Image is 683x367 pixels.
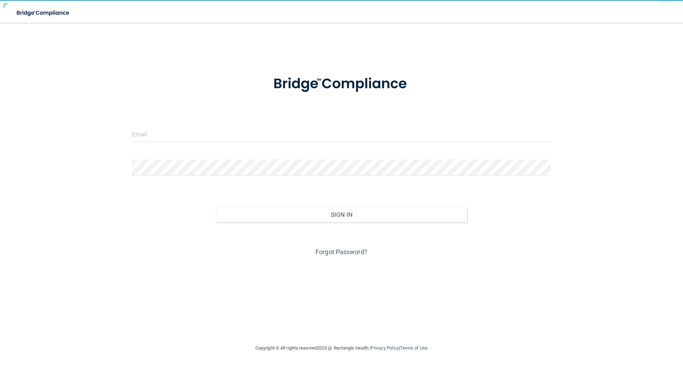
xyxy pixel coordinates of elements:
a: Terms of Use [400,345,428,351]
a: Forgot Password? [316,248,367,256]
img: bridge_compliance_login_screen.278c3ca4.svg [259,65,424,103]
img: bridge_compliance_login_screen.278c3ca4.svg [11,6,76,20]
a: Privacy Policy [371,345,399,351]
div: Copyright © All rights reserved 2025 @ Rectangle Health | | [212,337,471,360]
button: Sign In [216,207,467,222]
input: Email [132,126,551,142]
